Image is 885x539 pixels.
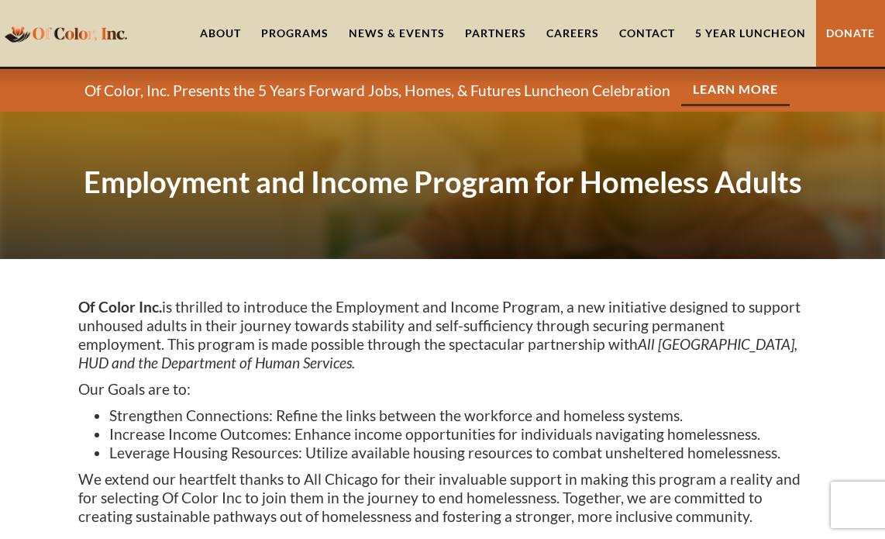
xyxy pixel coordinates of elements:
[109,425,807,444] li: Increase Income Outcomes: Enhance income opportunities for individuals navigating homelessness.
[109,406,807,425] li: Strengthen Connections: Refine the links between the workforce and homeless systems.
[261,26,329,41] div: Programs
[78,298,807,372] p: is thrilled to introduce the Employment and Income Program, a new initiative designed to support ...
[78,298,162,316] strong: Of Color Inc.
[84,164,802,199] strong: Employment and Income Program for Homeless Adults
[84,81,670,100] p: Of Color, Inc. Presents the 5 Years Forward Jobs, Homes, & Futures Luncheon Celebration
[109,444,807,462] li: Leverage Housing Resources: Utilize available housing resources to combat unsheltered homelessness.
[78,470,807,526] p: We extend our heartfelt thanks to All Chicago for their invaluable support in making this program...
[681,74,790,106] a: Learn More
[78,335,797,371] em: All [GEOGRAPHIC_DATA], HUD and the Department of Human Services.
[78,380,807,399] p: Our Goals are to:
